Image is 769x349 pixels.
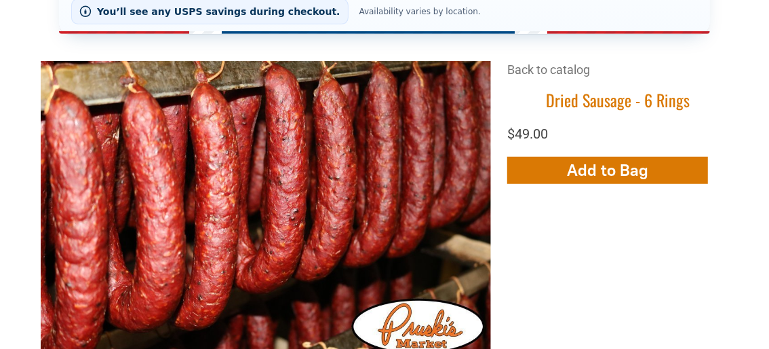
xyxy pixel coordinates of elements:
span: You’ll see any USPS savings during checkout. [97,6,340,17]
h1: Dried Sausage - 6 Rings [507,90,728,111]
a: Back to catalog [507,62,590,77]
div: Breadcrumbs [507,61,728,89]
span: Availability varies by location. [355,7,485,16]
span: Add to Bag [567,160,648,180]
span: $49.00 [507,126,548,142]
button: Add to Bag [507,157,708,184]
